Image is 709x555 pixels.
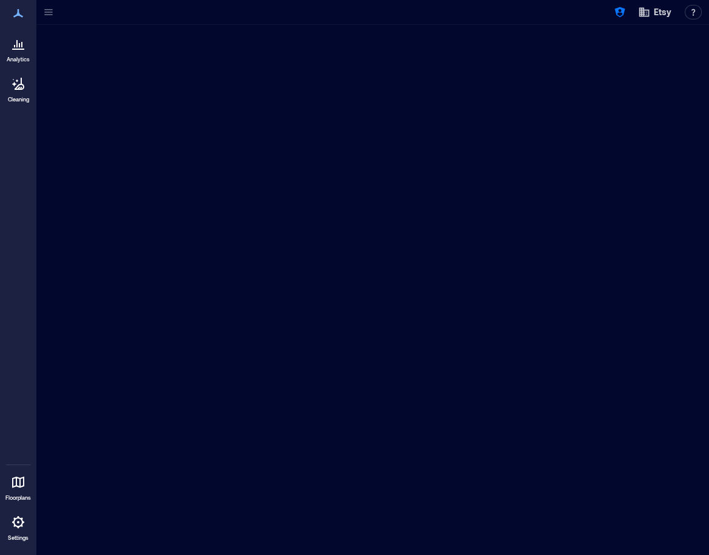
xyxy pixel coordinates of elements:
p: Floorplans [5,494,31,502]
a: Cleaning [3,69,33,107]
p: Cleaning [8,96,29,103]
span: Etsy [654,6,671,18]
a: Settings [4,508,33,545]
a: Floorplans [2,468,35,505]
p: Analytics [7,56,30,63]
a: Analytics [3,29,33,67]
p: Settings [8,534,29,542]
button: Etsy [634,2,675,22]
